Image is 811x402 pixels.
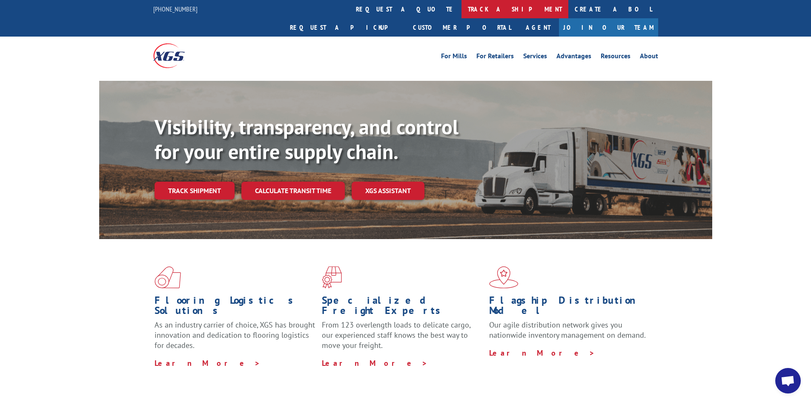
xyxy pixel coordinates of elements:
[155,114,459,165] b: Visibility, transparency, and control for your entire supply chain.
[517,18,559,37] a: Agent
[322,266,342,288] img: xgs-icon-focused-on-flooring-red
[489,295,650,320] h1: Flagship Distribution Model
[489,320,646,340] span: Our agile distribution network gives you nationwide inventory management on demand.
[322,320,483,358] p: From 123 overlength loads to delicate cargo, our experienced staff knows the best way to move you...
[640,53,658,62] a: About
[155,266,181,288] img: xgs-icon-total-supply-chain-intelligence-red
[441,53,467,62] a: For Mills
[155,295,315,320] h1: Flooring Logistics Solutions
[775,368,801,393] div: Open chat
[155,358,261,368] a: Learn More >
[559,18,658,37] a: Join Our Team
[601,53,630,62] a: Resources
[489,266,519,288] img: xgs-icon-flagship-distribution-model-red
[407,18,517,37] a: Customer Portal
[284,18,407,37] a: Request a pickup
[153,5,198,13] a: [PHONE_NUMBER]
[322,295,483,320] h1: Specialized Freight Experts
[155,320,315,350] span: As an industry carrier of choice, XGS has brought innovation and dedication to flooring logistics...
[155,182,235,200] a: Track shipment
[322,358,428,368] a: Learn More >
[556,53,591,62] a: Advantages
[476,53,514,62] a: For Retailers
[489,348,595,358] a: Learn More >
[241,182,345,200] a: Calculate transit time
[523,53,547,62] a: Services
[352,182,424,200] a: XGS ASSISTANT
